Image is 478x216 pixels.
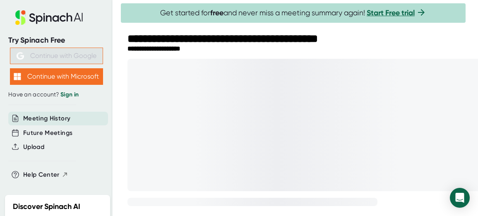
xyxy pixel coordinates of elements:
a: Start Free trial [367,8,415,17]
div: Open Intercom Messenger [450,188,470,208]
div: Have an account? [8,91,104,98]
button: Future Meetings [23,128,72,138]
button: Continue with Microsoft [10,68,103,85]
button: Continue with Google [10,48,103,64]
button: Help Center [23,170,68,180]
a: Sign in [60,91,79,98]
h2: Discover Spinach AI [13,201,80,212]
span: Get started for and never miss a meeting summary again! [160,8,426,18]
span: Help Center [23,170,60,180]
button: Meeting History [23,114,70,123]
img: Aehbyd4JwY73AAAAAElFTkSuQmCC [17,52,24,60]
button: Upload [23,142,44,152]
div: Try Spinach Free [8,36,104,45]
b: free [210,8,223,17]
